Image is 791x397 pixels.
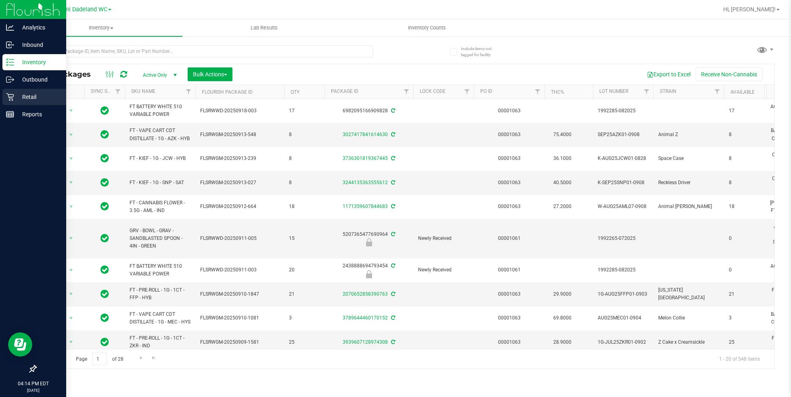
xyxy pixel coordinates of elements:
a: Filter [400,85,413,99]
a: 3027417841614630 [343,132,388,137]
span: 25 [289,338,320,346]
a: 00001061 [498,235,521,241]
span: In Sync [100,177,109,188]
inline-svg: Retail [6,93,14,101]
span: 25 [729,338,760,346]
span: Space Case [658,155,719,162]
span: 0 [729,266,760,274]
span: FLSRWGM-20250913-027 [200,179,279,187]
div: 5207365477690964 [323,231,414,246]
span: select [66,177,76,188]
span: Sync from Compliance System [390,231,395,237]
iframe: Resource center [8,332,32,357]
span: FLSRWGM-20250913-239 [200,155,279,162]
p: Inventory [14,57,63,67]
span: Newly Received [418,266,469,274]
span: In Sync [100,233,109,244]
a: Filter [531,85,544,99]
a: PO ID [480,88,492,94]
span: 17 [729,107,760,115]
span: 1992265-072025 [598,235,649,242]
a: 00001063 [498,155,521,161]
inline-svg: Reports [6,110,14,118]
span: In Sync [100,288,109,300]
a: 00001061 [498,267,521,273]
span: K-SEP25SNP01-0908 [598,179,649,187]
a: Filter [640,85,653,99]
span: Miami Dadeland WC [54,6,107,13]
span: FT - CANNABIS FLOWER - 3.5G - AML - IND [130,199,190,214]
span: select [66,233,76,244]
span: 1G-AUG25FFP01-0903 [598,290,649,298]
input: Search Package ID, Item Name, SKU, Lot or Part Number... [36,45,373,57]
p: Inbound [14,40,63,50]
a: Filter [460,85,474,99]
span: SEP25AZK01-0908 [598,131,649,139]
a: Package ID [331,88,358,94]
span: 0 [729,235,760,242]
input: 1 [92,353,107,365]
p: Retail [14,92,63,102]
span: 21 [729,290,760,298]
span: Inventory [19,24,182,32]
span: AUG25MEC01-0904 [598,314,649,322]
span: 75.4000 [549,129,575,141]
span: select [66,201,76,212]
span: select [66,129,76,141]
span: 69.8000 [549,312,575,324]
div: Newly Received [323,270,414,278]
a: Go to the next page [135,353,147,363]
a: 3939607128974308 [343,339,388,345]
span: FT - VAPE CART CDT DISTILLATE - 1G - MEC - HYS [130,311,190,326]
a: 3736301819367445 [343,155,388,161]
a: 3789644460170152 [343,315,388,321]
span: Bulk Actions [193,71,227,78]
span: 3 [729,314,760,322]
span: FLSRWWD-20250911-003 [200,266,279,274]
span: 8 [289,131,320,139]
span: Newly Received [418,235,469,242]
p: Analytics [14,23,63,32]
span: select [66,313,76,324]
span: FLSRWGM-20250913-548 [200,131,279,139]
span: Melon Collie [658,314,719,322]
span: Inventory Counts [397,24,457,32]
button: Export to Excel [642,67,696,81]
span: FLSRWGM-20250910-1081 [200,314,279,322]
span: FLSRWWD-20250918-003 [200,107,279,115]
a: Sync Status [91,88,122,94]
span: 1992285-082025 [598,107,649,115]
span: Page of 28 [69,353,130,365]
span: select [66,265,76,276]
a: Strain [660,88,676,94]
span: 8 [729,155,760,162]
inline-svg: Inventory [6,58,14,66]
span: 20 [289,266,320,274]
span: select [66,336,76,348]
span: 29.9000 [549,288,575,300]
span: Sync from Compliance System [390,132,395,137]
span: 1G-JUL25ZKR01-0902 [598,338,649,346]
span: 8 [289,155,320,162]
span: 8 [729,179,760,187]
span: Sync from Compliance System [390,315,395,321]
span: In Sync [100,105,109,116]
span: 36.1000 [549,153,575,164]
span: Sync from Compliance System [390,108,395,113]
a: 00001063 [498,315,521,321]
div: 6982095166909828 [323,107,414,115]
span: GRV - BOWL - GRAV - SANDBLASTED SPOON - 4IN - GREEN [130,227,190,250]
span: 17 [289,107,320,115]
a: SKU Name [131,88,155,94]
a: Inventory [19,19,182,36]
span: W-AUG25AML07-0908 [598,203,649,210]
span: 1 - 20 of 548 items [713,353,766,365]
span: FT - VAPE CART CDT DISTILLATE - 1G - AZK - HYB [130,127,190,142]
button: Bulk Actions [188,67,232,81]
a: 00001063 [498,132,521,137]
span: 3 [289,314,320,322]
span: K-AUG25JCW01-0828 [598,155,649,162]
span: Hi, [PERSON_NAME]! [723,6,776,13]
span: Sync from Compliance System [390,339,395,345]
span: In Sync [100,336,109,348]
